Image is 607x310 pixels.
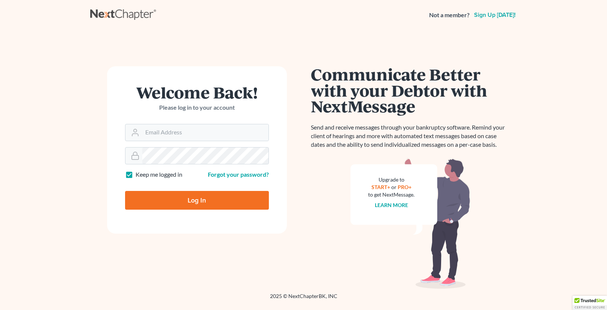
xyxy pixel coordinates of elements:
input: Log In [125,191,269,210]
a: PRO+ [398,184,412,190]
div: Upgrade to [368,176,415,183]
a: Forgot your password? [208,171,269,178]
div: 2025 © NextChapterBK, INC [90,292,517,306]
a: START+ [371,184,390,190]
div: to get NextMessage. [368,191,415,198]
a: Sign up [DATE]! [473,12,517,18]
h1: Welcome Back! [125,84,269,100]
strong: Not a member? [429,11,470,19]
p: Please log in to your account [125,103,269,112]
img: nextmessage_bg-59042aed3d76b12b5cd301f8e5b87938c9018125f34e5fa2b7a6b67550977c72.svg [350,158,470,289]
h1: Communicate Better with your Debtor with NextMessage [311,66,510,114]
label: Keep me logged in [136,170,182,179]
a: Learn more [375,202,408,208]
div: TrustedSite Certified [573,296,607,310]
span: or [391,184,397,190]
p: Send and receive messages through your bankruptcy software. Remind your client of hearings and mo... [311,123,510,149]
input: Email Address [142,124,268,141]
